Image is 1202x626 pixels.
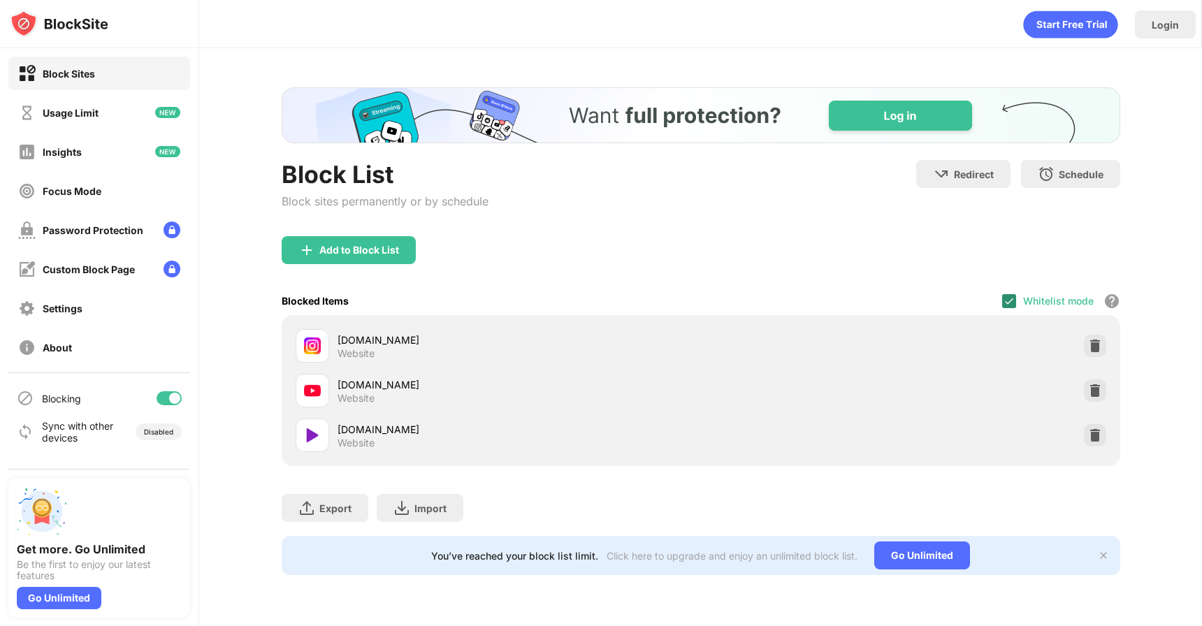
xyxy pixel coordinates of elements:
img: logo-blocksite.svg [10,10,108,38]
img: push-unlimited.svg [17,486,67,537]
div: Disabled [144,428,173,436]
img: password-protection-off.svg [18,221,36,239]
img: blocking-icon.svg [17,390,34,407]
div: Blocking [42,393,81,405]
div: Website [338,392,375,405]
img: lock-menu.svg [164,221,180,238]
img: sync-icon.svg [17,423,34,440]
img: insights-off.svg [18,143,36,161]
div: Usage Limit [43,107,99,119]
div: animation [1023,10,1118,38]
img: x-button.svg [1098,550,1109,561]
div: Export [319,502,352,514]
img: block-on.svg [18,65,36,82]
img: focus-off.svg [18,182,36,200]
div: Sync with other devices [42,420,114,444]
div: [DOMAIN_NAME] [338,377,701,392]
div: Get more. Go Unlimited [17,542,182,556]
div: About [43,342,72,354]
div: Website [338,437,375,449]
img: new-icon.svg [155,146,180,157]
div: Blocked Items [282,295,349,307]
div: Password Protection [43,224,143,236]
div: Redirect [954,168,994,180]
div: Block Sites [43,68,95,80]
div: Whitelist mode [1023,295,1094,307]
div: [DOMAIN_NAME] [338,333,701,347]
div: Schedule [1059,168,1103,180]
img: settings-off.svg [18,300,36,317]
div: Block List [282,160,488,189]
div: Focus Mode [43,185,101,197]
img: lock-menu.svg [164,261,180,277]
div: Go Unlimited [17,587,101,609]
div: You’ve reached your block list limit. [431,550,598,562]
div: Be the first to enjoy our latest features [17,559,182,581]
div: Import [414,502,447,514]
img: favicons [304,427,321,444]
img: customize-block-page-off.svg [18,261,36,278]
div: Custom Block Page [43,263,135,275]
div: Login [1152,19,1179,31]
img: new-icon.svg [155,107,180,118]
img: favicons [304,337,321,354]
img: time-usage-off.svg [18,104,36,122]
div: Add to Block List [319,245,399,256]
div: [DOMAIN_NAME] [338,422,701,437]
div: Click here to upgrade and enjoy an unlimited block list. [607,550,857,562]
div: Website [338,347,375,360]
div: Insights [43,146,82,158]
iframe: Banner [282,87,1120,143]
img: check.svg [1004,296,1015,307]
div: Go Unlimited [874,541,970,569]
div: Block sites permanently or by schedule [282,194,488,208]
div: Settings [43,303,82,314]
img: about-off.svg [18,339,36,356]
img: favicons [304,382,321,399]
